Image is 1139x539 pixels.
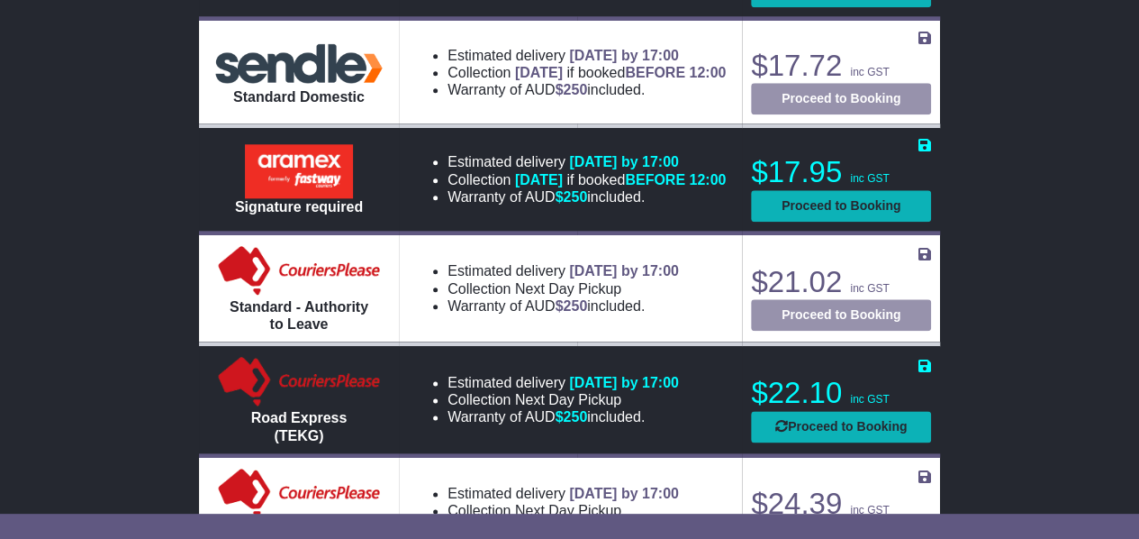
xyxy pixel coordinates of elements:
span: inc GST [850,66,889,78]
li: Collection [447,280,679,297]
span: [DATE] [515,172,563,187]
span: 250 [563,82,587,97]
button: Proceed to Booking [751,299,931,331]
li: Estimated delivery [447,153,726,170]
span: [DATE] by 17:00 [569,154,679,169]
li: Warranty of AUD included. [447,297,679,315]
span: 250 [563,409,587,425]
span: Next Day Pickup [515,392,621,407]
img: Aramex: Signature required [245,144,353,198]
span: Signature required [235,199,363,215]
span: Standard - Authority to Leave [230,299,368,332]
li: Estimated delivery [447,485,679,502]
img: CouriersPlease: Road Express (TEKG) [214,355,384,409]
span: if booked [515,172,726,187]
span: inc GST [850,504,889,516]
span: BEFORE [625,172,685,187]
p: $21.02 [751,264,931,300]
span: 12:00 [689,172,726,187]
li: Warranty of AUD included. [447,81,726,98]
span: $ [556,82,588,97]
span: inc GST [850,172,889,185]
p: $22.10 [751,375,931,411]
p: $17.72 [751,48,931,84]
span: Road Express (TEKG) [251,410,348,443]
span: 250 [563,298,587,314]
span: [DATE] by 17:00 [569,48,679,63]
button: Proceed to Booking [751,83,931,114]
li: Estimated delivery [447,374,679,391]
li: Collection [447,391,679,408]
span: Next Day Pickup [515,503,621,518]
img: Couriers Please: Standard - Authority to Leave [214,244,384,298]
span: 250 [563,189,587,205]
span: inc GST [850,282,889,295]
img: Sendle: Standard Domestic [209,39,389,88]
span: Standard Domestic [233,89,365,105]
li: Estimated delivery [447,262,679,279]
li: Warranty of AUD included. [447,408,679,425]
span: BEFORE [625,65,685,80]
li: Collection [447,171,726,188]
span: [DATE] [515,65,563,80]
p: $24.39 [751,486,931,522]
li: Collection [447,502,679,519]
span: Next Day Pickup [515,281,621,297]
button: Proceed to Booking [751,411,931,443]
span: 12:00 [689,65,726,80]
li: Estimated delivery [447,47,726,64]
span: $ [556,298,588,314]
span: if booked [515,65,726,80]
span: [DATE] by 17:00 [569,486,679,501]
span: inc GST [850,393,889,406]
img: Couriers Please: Standard - Signature Required [214,467,384,521]
li: Collection [447,64,726,81]
span: $ [556,189,588,205]
span: [DATE] by 17:00 [569,375,679,390]
li: Warranty of AUD included. [447,188,726,206]
p: $17.95 [751,154,931,190]
span: $ [556,409,588,425]
span: [DATE] by 17:00 [569,263,679,279]
button: Proceed to Booking [751,190,931,222]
